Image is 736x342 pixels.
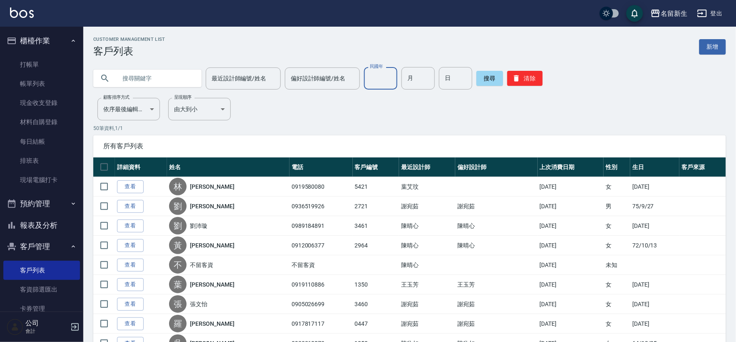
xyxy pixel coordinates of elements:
button: 登出 [694,6,726,21]
td: 0936519926 [289,197,353,216]
td: [DATE] [538,177,604,197]
td: 0919580080 [289,177,353,197]
td: 陳晴心 [399,216,455,236]
a: 客資篩選匯出 [3,280,80,299]
th: 生日 [630,157,679,177]
td: 陳晴心 [455,216,537,236]
a: 每日結帳 [3,132,80,151]
label: 顧客排序方式 [103,94,130,100]
a: 不留客資 [190,261,213,269]
img: Person [7,319,23,335]
div: 不 [169,256,187,274]
td: 75/9/27 [630,197,679,216]
td: 2964 [353,236,399,255]
a: 查看 [117,239,144,252]
a: 查看 [117,317,144,330]
button: 清除 [507,71,543,86]
th: 性別 [604,157,630,177]
td: [DATE] [630,275,679,295]
td: [DATE] [538,295,604,314]
td: 0912006377 [289,236,353,255]
a: 查看 [117,200,144,213]
div: 張 [169,295,187,313]
a: 查看 [117,298,144,311]
label: 民國年 [370,63,383,70]
td: 0447 [353,314,399,334]
input: 搜尋關鍵字 [117,67,195,90]
button: 客戶管理 [3,236,80,257]
td: 0917817117 [289,314,353,334]
p: 會計 [25,327,68,335]
td: 5421 [353,177,399,197]
th: 姓名 [167,157,289,177]
td: 女 [604,295,630,314]
a: 查看 [117,259,144,272]
td: 陳晴心 [399,236,455,255]
td: 3460 [353,295,399,314]
div: 名留新生 [661,8,687,19]
td: [DATE] [538,314,604,334]
div: 劉 [169,217,187,235]
td: 謝宛茹 [455,314,537,334]
td: 陳晴心 [399,255,455,275]
td: 女 [604,236,630,255]
td: [DATE] [630,314,679,334]
a: 劉沛璇 [190,222,207,230]
a: 客戶列表 [3,261,80,280]
div: 黃 [169,237,187,254]
td: 女 [604,177,630,197]
a: [PERSON_NAME] [190,202,234,210]
td: 王玉芳 [399,275,455,295]
td: 王玉芳 [455,275,537,295]
a: 現金收支登錄 [3,93,80,112]
td: 0905026699 [289,295,353,314]
th: 客戶編號 [353,157,399,177]
button: 搜尋 [477,71,503,86]
p: 50 筆資料, 1 / 1 [93,125,726,132]
td: 陳晴心 [455,236,537,255]
a: 現場電腦打卡 [3,170,80,190]
td: [DATE] [538,236,604,255]
td: [DATE] [630,295,679,314]
button: 報表及分析 [3,215,80,236]
td: 女 [604,314,630,334]
td: [DATE] [538,216,604,236]
button: 預約管理 [3,193,80,215]
a: 查看 [117,278,144,291]
h2: Customer Management List [93,37,165,42]
th: 偏好設計師 [455,157,537,177]
td: 3461 [353,216,399,236]
button: save [626,5,643,22]
h3: 客戶列表 [93,45,165,57]
button: 櫃檯作業 [3,30,80,52]
label: 呈現順序 [174,94,192,100]
a: 打帳單 [3,55,80,74]
td: 72/10/13 [630,236,679,255]
img: Logo [10,7,34,18]
h5: 公司 [25,319,68,327]
a: 查看 [117,180,144,193]
td: [DATE] [630,177,679,197]
a: [PERSON_NAME] [190,182,234,191]
td: [DATE] [538,255,604,275]
a: 排班表 [3,151,80,170]
th: 最近設計師 [399,157,455,177]
td: 不留客資 [289,255,353,275]
div: 由大到小 [168,98,231,120]
td: 謝宛茹 [399,197,455,216]
a: 卡券管理 [3,299,80,318]
td: 謝宛茹 [455,197,537,216]
td: 謝宛茹 [399,314,455,334]
div: 劉 [169,197,187,215]
td: 男 [604,197,630,216]
td: [DATE] [538,197,604,216]
button: 名留新生 [647,5,691,22]
a: [PERSON_NAME] [190,241,234,250]
td: 謝宛茹 [455,295,537,314]
td: 0919110886 [289,275,353,295]
th: 電話 [289,157,353,177]
span: 所有客戶列表 [103,142,716,150]
td: 1350 [353,275,399,295]
a: 帳單列表 [3,74,80,93]
td: [DATE] [630,216,679,236]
